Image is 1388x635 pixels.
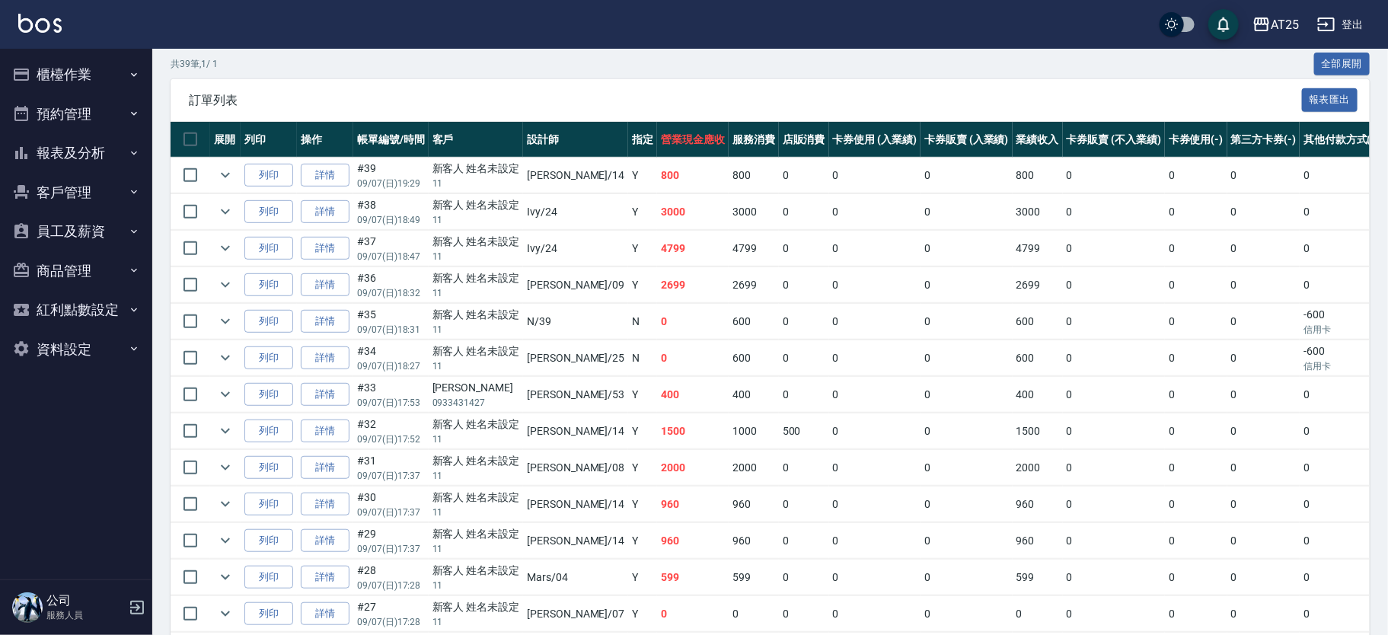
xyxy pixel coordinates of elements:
button: 櫃檯作業 [6,55,146,94]
td: 960 [657,523,729,559]
td: 0 [1300,377,1383,413]
h5: 公司 [46,593,124,608]
td: 0 [779,304,829,340]
td: #38 [353,194,429,230]
td: Y [628,596,657,632]
p: 11 [432,615,520,629]
td: 0 [657,596,729,632]
button: 報表匯出 [1302,88,1358,112]
div: 新客人 姓名未設定 [432,599,520,615]
div: 新客人 姓名未設定 [432,234,520,250]
th: 其他付款方式(-) [1300,122,1383,158]
td: 500 [779,413,829,449]
td: 0 [779,450,829,486]
div: 新客人 姓名未設定 [432,161,520,177]
button: 全部展開 [1314,53,1370,76]
td: 0 [829,267,921,303]
td: 0 [1063,487,1165,522]
th: 列印 [241,122,297,158]
button: 登出 [1311,11,1370,39]
a: 詳情 [301,529,349,553]
td: 0 [1063,340,1165,376]
td: 960 [729,523,779,559]
td: 0 [829,413,921,449]
td: 0 [1300,194,1383,230]
td: Y [628,158,657,193]
td: 599 [1013,560,1063,595]
td: #34 [353,340,429,376]
td: -600 [1300,304,1383,340]
p: 信用卡 [1303,359,1380,373]
p: 09/07 (日) 17:53 [357,396,425,410]
td: #39 [353,158,429,193]
p: 共 39 筆, 1 / 1 [171,57,218,71]
p: 服務人員 [46,608,124,622]
td: 1500 [1013,413,1063,449]
td: 0 [1063,267,1165,303]
td: 4799 [1013,231,1063,266]
td: 0 [921,267,1013,303]
button: expand row [214,273,237,296]
td: 0 [1300,450,1383,486]
td: 599 [657,560,729,595]
td: Ivy /24 [523,231,628,266]
td: 0 [1063,596,1165,632]
button: expand row [214,164,237,187]
td: 0 [921,523,1013,559]
a: 詳情 [301,164,349,187]
th: 設計師 [523,122,628,158]
p: 09/07 (日) 19:29 [357,177,425,190]
button: expand row [214,420,237,442]
td: 800 [1013,158,1063,193]
td: 0 [1063,194,1165,230]
td: 0 [1165,194,1227,230]
button: expand row [214,566,237,589]
a: 詳情 [301,602,349,626]
a: 詳情 [301,200,349,224]
th: 客戶 [429,122,524,158]
div: 新客人 姓名未設定 [432,197,520,213]
td: 800 [657,158,729,193]
p: 11 [432,323,520,337]
td: 0 [1227,231,1300,266]
a: 報表匯出 [1302,92,1358,107]
td: 0 [1165,560,1227,595]
td: 4799 [729,231,779,266]
td: Y [628,487,657,522]
th: 店販消費 [779,122,829,158]
button: AT25 [1246,9,1305,40]
a: 詳情 [301,237,349,260]
td: Y [628,231,657,266]
th: 操作 [297,122,353,158]
td: 400 [657,377,729,413]
button: expand row [214,200,237,223]
p: 11 [432,213,520,227]
p: 09/07 (日) 17:37 [357,506,425,519]
th: 卡券使用(-) [1165,122,1227,158]
button: 紅利點數設定 [6,290,146,330]
td: 0 [921,231,1013,266]
button: 預約管理 [6,94,146,134]
td: #35 [353,304,429,340]
td: 0 [1063,523,1165,559]
button: 列印 [244,310,293,333]
td: 0 [921,377,1013,413]
div: 新客人 姓名未設定 [432,416,520,432]
td: 3000 [1013,194,1063,230]
td: 0 [779,158,829,193]
button: 商品管理 [6,251,146,291]
button: 列印 [244,529,293,553]
td: 0 [1300,231,1383,266]
td: 960 [657,487,729,522]
td: 960 [729,487,779,522]
td: N [628,340,657,376]
td: 0 [1227,450,1300,486]
td: 0 [1227,158,1300,193]
td: -600 [1300,340,1383,376]
td: #31 [353,450,429,486]
td: 0 [829,596,921,632]
td: 0 [1300,158,1383,193]
td: 0 [779,194,829,230]
p: 09/07 (日) 18:49 [357,213,425,227]
td: 0 [1063,158,1165,193]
